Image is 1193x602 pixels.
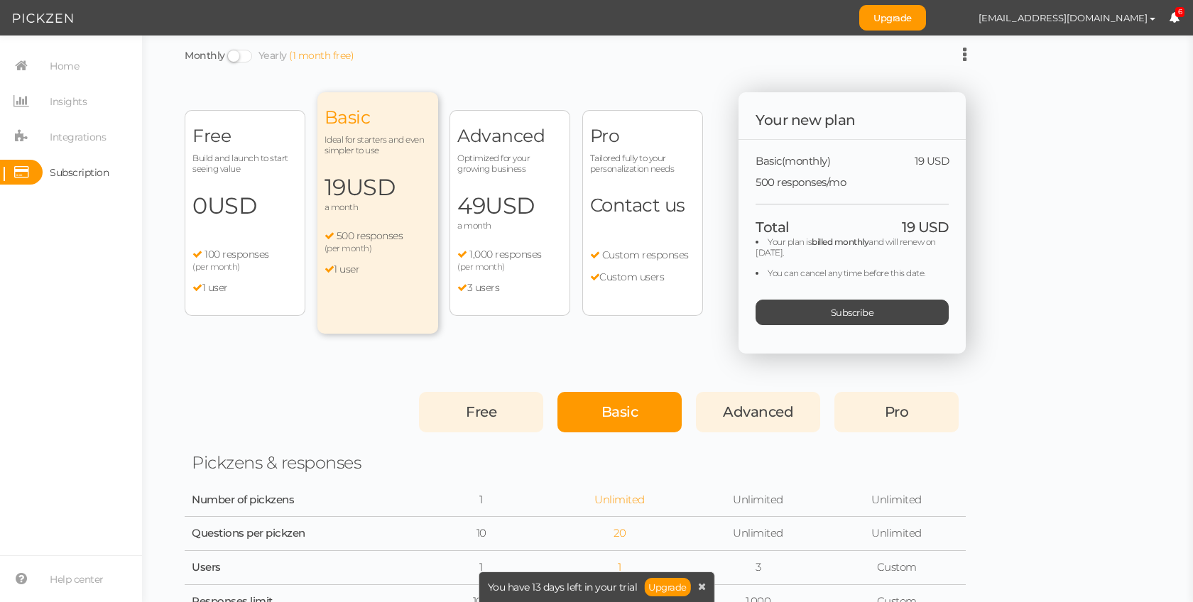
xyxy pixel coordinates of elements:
div: Advanced [696,392,820,432]
span: 6 [1175,7,1185,18]
div: Unlimited [696,527,820,540]
span: 19 [325,173,431,202]
li: Custom users [590,271,695,284]
span: a month [325,202,359,212]
div: 3 [696,561,820,574]
span: Pro [590,125,695,147]
div: 500 responses/mo [756,168,949,190]
div: Questions per pickzen [192,527,405,540]
div: Free Build and launch to start seeing value 0USD 100 responses (per month) 1 user [185,110,305,316]
div: Unlimited [696,493,820,507]
span: Subscribe [831,307,874,318]
span: (monthly) [782,154,831,168]
div: Pro Tailored fully to your personalization needs Contact us Custom responses Custom users [582,110,703,316]
span: Ideal for starters and even simpler to use [325,134,431,155]
div: Unlimited [834,527,959,540]
span: Free [192,125,298,147]
div: 20 [557,527,682,540]
span: Custom responses [602,248,689,261]
div: Pro [834,392,959,432]
span: 100 responses [205,248,269,261]
div: Unlimited [834,493,959,507]
div: 1 [419,493,543,507]
span: You can cancel any time before this date. [768,268,925,278]
span: (per month) [457,261,505,272]
div: Unlimited [557,493,682,507]
li: 1 user [325,263,431,276]
div: (1 month free) [289,50,354,62]
span: USD [346,173,396,201]
span: Contact us [590,194,685,217]
div: 1 [419,561,543,574]
span: Build and launch to start seeing value [192,153,298,174]
span: 19 USD [915,155,949,168]
div: Your new plan [739,92,966,140]
span: Home [50,55,79,77]
span: Advanced [457,125,562,147]
a: Upgrade [859,5,926,31]
a: Monthly [185,49,225,62]
span: Your plan is [768,236,812,247]
span: Integrations [50,126,106,148]
span: a month [457,220,491,231]
div: 1 [557,561,682,574]
li: 1 user [192,282,298,295]
div: Free [419,392,543,432]
div: Custom [834,561,959,574]
span: 19 USD [902,219,949,236]
div: Users [192,561,405,574]
span: Tailored fully to your personalization needs [590,153,695,174]
img: 0cf658424422677615d517fbba8ea2d8 [940,6,965,31]
span: You have 13 days left in your trial [488,582,638,592]
span: Subscription [50,161,109,184]
div: Number of pickzens [192,493,256,507]
div: Pickzens & responses [192,452,405,474]
a: Upgrade [644,578,691,596]
span: Basic [756,155,830,168]
div: Basic Ideal for starters and even simpler to use 19USD a month 500 responses (per month) 1 user [317,92,438,334]
b: billed monthly [812,236,868,247]
span: Total [756,219,790,236]
span: 0 [192,192,298,220]
div: Basic [557,392,682,432]
span: 49 [457,192,562,220]
span: Help center [50,568,104,591]
div: Subscribe [756,300,949,325]
span: Basic [325,106,431,128]
span: 1,000 responses [469,248,542,261]
span: and will renew on [DATE]. [756,236,936,258]
span: Free [466,403,496,420]
img: Pickzen logo [13,10,73,27]
span: (per month) [192,261,240,272]
div: 10 [419,527,543,540]
span: USD [207,192,257,219]
span: Optimized for your growing business [457,153,562,174]
span: Advanced [723,403,793,420]
div: Advanced Optimized for your growing business 49USD a month 1,000 responses (per month) 3 users [450,110,570,316]
span: Pro [885,403,909,420]
button: [EMAIL_ADDRESS][DOMAIN_NAME] [965,6,1169,30]
span: Basic [601,403,638,420]
span: Insights [50,90,87,113]
span: 500 responses [337,229,403,242]
span: (per month) [325,243,372,253]
span: [EMAIL_ADDRESS][DOMAIN_NAME] [979,12,1148,23]
span: USD [485,192,535,219]
li: 3 users [457,282,562,295]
